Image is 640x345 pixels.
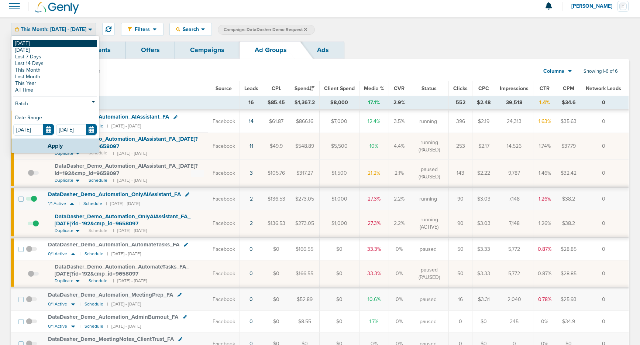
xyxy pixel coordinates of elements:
[126,41,175,59] a: Offers
[449,238,472,260] td: 50
[13,67,97,74] a: This Month
[449,187,472,210] td: 90
[389,238,410,260] td: 0%
[495,260,533,288] td: 5,772
[389,311,410,333] td: 0%
[208,260,240,288] td: Facebook
[389,133,410,160] td: 4.4%
[44,96,240,110] td: TOTALS (0)
[324,85,355,92] span: Client Spend
[543,68,564,75] span: Columns
[250,270,253,277] a: 0
[319,187,359,210] td: $1,000
[581,133,629,160] td: 0
[556,110,581,133] td: $35.63
[13,87,97,93] a: All Time
[556,238,581,260] td: $28.85
[290,311,319,333] td: $8.55
[35,2,79,14] img: Genly
[263,210,290,238] td: $136.53
[48,113,169,120] span: DataDasher_ Demo_ Automation_ AIAssistant_ FA
[89,278,107,284] span: Schedule
[21,27,86,32] span: This Month: [DATE] - [DATE]
[419,118,437,125] span: running
[472,260,495,288] td: $3.33
[79,201,80,206] small: |
[420,246,437,253] span: paused
[556,288,581,311] td: $25.93
[410,210,449,238] td: running (ACTIVE)
[472,238,495,260] td: $3.33
[113,228,147,234] small: | [DATE] - [DATE]
[556,160,581,187] td: $32.42
[55,163,198,177] span: DataDasher_ Demo_ Automation_ AIAssistant_ FA_ [DATE]?id=192&cmp_ id=9658097
[175,41,240,59] a: Campaigns
[208,288,240,311] td: Facebook
[556,260,581,288] td: $28.85
[208,311,240,333] td: Facebook
[132,26,153,33] span: Filters
[495,288,533,311] td: 2,040
[359,311,389,333] td: 1.7%
[495,187,533,210] td: 7,148
[449,260,472,288] td: 50
[55,213,190,227] span: DataDasher_ Demo_ Automation_ OnlyAIAssistant_ FA_ [DATE]?id=192&cmp_ id=9658097
[13,115,97,124] div: Date Range
[319,238,359,260] td: $0
[290,110,319,133] td: $866.16
[556,96,581,110] td: $34.6
[581,96,629,110] td: 0
[472,133,495,160] td: $2.17
[581,160,629,187] td: 0
[533,260,556,288] td: 0.87%
[419,195,437,203] span: running
[556,210,581,238] td: $38.2
[48,191,181,198] span: DataDasher_ Demo_ Automation_ OnlyAIAssistant_ FA
[581,110,629,133] td: 0
[250,143,253,149] a: 11
[250,170,253,176] a: 3
[359,110,389,133] td: 12.4%
[584,68,618,75] span: Showing 1-6 of 6
[55,278,73,284] span: Duplicate
[319,133,359,160] td: $5,500
[80,301,81,307] small: |
[13,40,97,47] a: [DATE]
[319,210,359,238] td: $1,000
[13,80,97,87] a: This Year
[533,160,556,187] td: 1.46%
[389,210,410,238] td: 2.2%
[563,85,574,92] span: CPM
[364,85,384,92] span: Media %
[107,123,141,129] small: | [DATE] - [DATE]
[472,160,495,187] td: $2.22
[359,160,389,187] td: 21.2%
[113,177,147,184] small: | [DATE] - [DATE]
[533,96,556,110] td: 1.4%
[533,133,556,160] td: 1.74%
[533,288,556,311] td: 0.78%
[80,251,81,257] small: |
[533,210,556,238] td: 1.26%
[540,85,550,92] span: CTR
[449,210,472,238] td: 90
[290,288,319,311] td: $52.89
[113,278,147,284] small: | [DATE] - [DATE]
[263,288,290,311] td: $0
[48,324,67,329] span: 0/1 Active
[263,133,290,160] td: $49.9
[85,324,103,329] small: Schedule
[249,118,254,124] a: 14
[106,201,140,206] small: | [DATE] - [DATE]
[208,133,240,160] td: Facebook
[359,96,389,110] td: 17.1%
[420,296,437,303] span: paused
[319,110,359,133] td: $7,000
[495,311,533,333] td: 245
[453,85,468,92] span: Clicks
[449,110,472,133] td: 396
[319,96,359,110] td: $8,000
[319,260,359,288] td: $0
[495,96,533,110] td: 39,518
[472,210,495,238] td: $3.03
